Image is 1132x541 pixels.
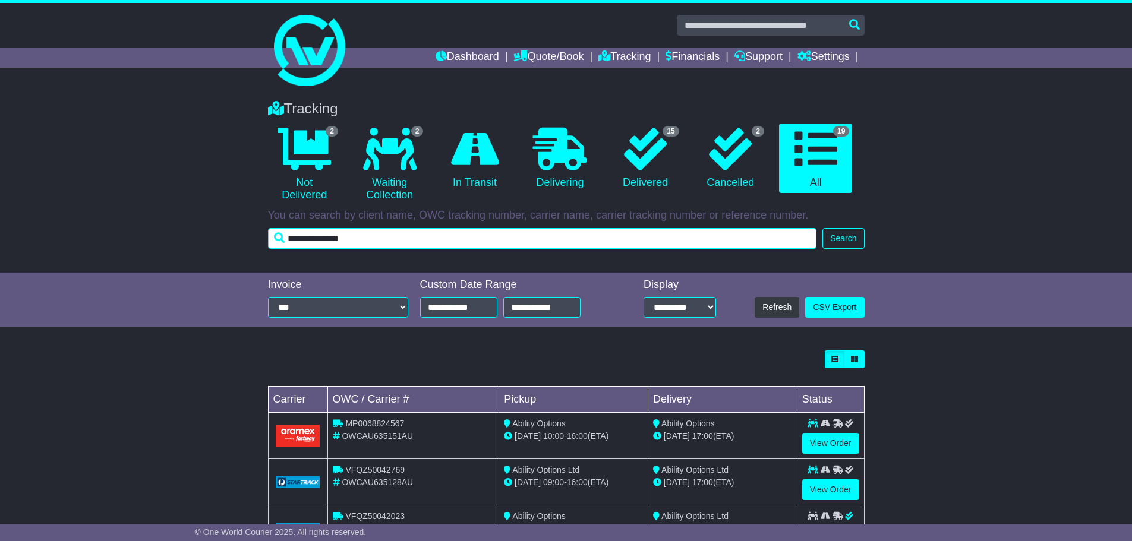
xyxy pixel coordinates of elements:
[262,100,871,118] div: Tracking
[664,477,690,487] span: [DATE]
[438,124,511,194] a: In Transit
[567,477,588,487] span: 16:00
[833,126,849,137] span: 19
[661,419,714,428] span: Ability Options
[420,279,611,292] div: Custom Date Range
[512,465,579,474] span: Ability Options Ltd
[755,297,799,318] button: Refresh
[353,124,426,206] a: 2 Waiting Collection
[653,523,792,535] div: (ETA)
[608,124,682,194] a: 15 Delivered
[411,126,424,137] span: 2
[802,479,859,500] a: View Order
[345,465,405,474] span: VFQZ50042769
[515,431,541,441] span: [DATE]
[512,511,565,521] span: Ability Options
[276,476,320,488] img: GetCarrierServiceLogo
[504,523,643,535] div: - (ETA)
[326,126,338,137] span: 2
[276,523,320,534] img: GetCarrierServiceLogo
[268,279,408,292] div: Invoice
[734,48,783,68] a: Support
[692,477,713,487] span: 17:00
[661,511,729,521] span: Ability Options Ltd
[805,297,864,318] a: CSV Export
[644,279,716,292] div: Display
[797,48,850,68] a: Settings
[268,124,341,206] a: 2 Not Delivered
[598,48,651,68] a: Tracking
[822,228,864,249] button: Search
[504,476,643,489] div: - (ETA)
[666,48,720,68] a: Financials
[342,431,413,441] span: OWCAU635151AU
[752,126,764,137] span: 2
[664,431,690,441] span: [DATE]
[653,476,792,489] div: (ETA)
[345,419,404,428] span: MP0068824567
[515,477,541,487] span: [DATE]
[797,387,864,413] td: Status
[648,387,797,413] td: Delivery
[327,387,499,413] td: OWC / Carrier #
[499,387,648,413] td: Pickup
[436,48,499,68] a: Dashboard
[345,511,405,521] span: VFQZ50042023
[653,430,792,442] div: (ETA)
[504,430,643,442] div: - (ETA)
[543,477,564,487] span: 09:00
[276,425,320,447] img: Aramex.png
[268,209,865,222] p: You can search by client name, OWC tracking number, carrier name, carrier tracking number or refe...
[661,465,729,474] span: Ability Options Ltd
[567,431,588,441] span: 16:00
[524,124,597,194] a: Delivering
[663,126,679,137] span: 15
[342,477,413,487] span: OWCAU635128AU
[692,431,713,441] span: 17:00
[195,527,367,537] span: © One World Courier 2025. All rights reserved.
[512,419,565,428] span: Ability Options
[268,387,327,413] td: Carrier
[802,433,859,454] a: View Order
[513,48,584,68] a: Quote/Book
[543,431,564,441] span: 10:00
[694,124,767,194] a: 2 Cancelled
[779,124,852,194] a: 19 All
